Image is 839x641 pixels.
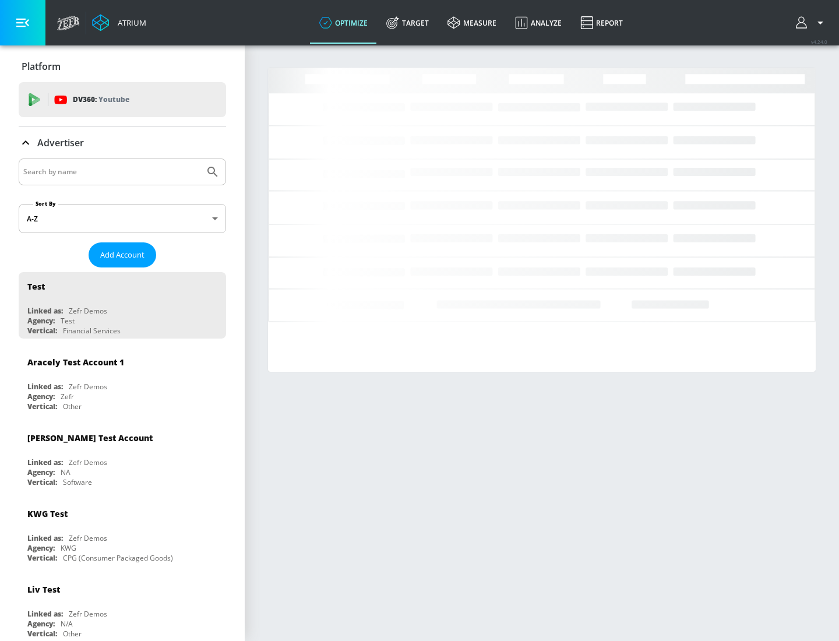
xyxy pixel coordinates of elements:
[61,543,76,553] div: KWG
[377,2,438,44] a: Target
[92,14,146,31] a: Atrium
[19,126,226,159] div: Advertiser
[27,543,55,553] div: Agency:
[19,272,226,339] div: TestLinked as:Zefr DemosAgency:TestVertical:Financial Services
[19,348,226,414] div: Aracely Test Account 1Linked as:Zefr DemosAgency:ZefrVertical:Other
[61,619,73,629] div: N/A
[27,629,57,639] div: Vertical:
[27,392,55,401] div: Agency:
[22,60,61,73] p: Platform
[23,164,200,179] input: Search by name
[27,467,55,477] div: Agency:
[27,281,45,292] div: Test
[113,17,146,28] div: Atrium
[19,204,226,233] div: A-Z
[27,326,57,336] div: Vertical:
[27,584,60,595] div: Liv Test
[37,136,84,149] p: Advertiser
[571,2,632,44] a: Report
[69,457,107,467] div: Zefr Demos
[100,248,144,262] span: Add Account
[33,200,58,207] label: Sort By
[27,306,63,316] div: Linked as:
[19,499,226,566] div: KWG TestLinked as:Zefr DemosAgency:KWGVertical:CPG (Consumer Packaged Goods)
[27,357,124,368] div: Aracely Test Account 1
[438,2,506,44] a: measure
[19,82,226,117] div: DV360: Youtube
[69,609,107,619] div: Zefr Demos
[98,93,129,105] p: Youtube
[63,326,121,336] div: Financial Services
[89,242,156,267] button: Add Account
[27,457,63,467] div: Linked as:
[27,609,63,619] div: Linked as:
[27,316,55,326] div: Agency:
[63,629,82,639] div: Other
[19,424,226,490] div: [PERSON_NAME] Test AccountLinked as:Zefr DemosAgency:NAVertical:Software
[63,553,173,563] div: CPG (Consumer Packaged Goods)
[63,477,92,487] div: Software
[27,553,57,563] div: Vertical:
[310,2,377,44] a: optimize
[811,38,827,45] span: v 4.24.0
[69,306,107,316] div: Zefr Demos
[27,619,55,629] div: Agency:
[27,382,63,392] div: Linked as:
[506,2,571,44] a: Analyze
[61,392,74,401] div: Zefr
[73,93,129,106] p: DV360:
[61,316,75,326] div: Test
[19,50,226,83] div: Platform
[27,432,153,443] div: [PERSON_NAME] Test Account
[69,382,107,392] div: Zefr Demos
[27,533,63,543] div: Linked as:
[69,533,107,543] div: Zefr Demos
[63,401,82,411] div: Other
[27,401,57,411] div: Vertical:
[27,508,68,519] div: KWG Test
[27,477,57,487] div: Vertical:
[61,467,70,477] div: NA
